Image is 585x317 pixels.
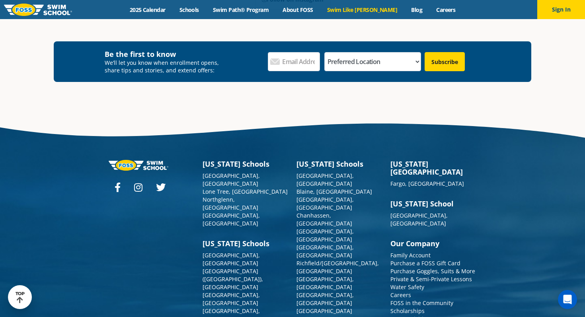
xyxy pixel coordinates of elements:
a: [GEOGRAPHIC_DATA], [GEOGRAPHIC_DATA] [296,228,354,243]
a: Northglenn, [GEOGRAPHIC_DATA] [203,196,258,211]
h3: [US_STATE] Schools [203,160,289,168]
a: [GEOGRAPHIC_DATA] ([GEOGRAPHIC_DATA]), [GEOGRAPHIC_DATA] [203,267,263,291]
input: Subscribe [425,52,465,71]
img: FOSS Swim School Logo [4,4,72,16]
a: [GEOGRAPHIC_DATA], [GEOGRAPHIC_DATA] [203,172,260,187]
a: Chanhassen, [GEOGRAPHIC_DATA] [296,212,352,227]
h3: Our Company [390,239,476,247]
a: Blog [404,6,429,14]
a: [GEOGRAPHIC_DATA], [GEOGRAPHIC_DATA] [296,243,354,259]
h3: [US_STATE][GEOGRAPHIC_DATA] [390,160,476,176]
a: Schools [172,6,206,14]
a: Family Account [390,251,431,259]
a: About FOSS [276,6,320,14]
p: We’ll let you know when enrollment opens, share tips and stories, and extend offers: [105,59,224,74]
h4: Be the first to know [105,49,224,59]
input: Email Address [268,52,320,71]
a: Swim Like [PERSON_NAME] [320,6,404,14]
a: Water Safety [390,283,424,291]
a: [GEOGRAPHIC_DATA], [GEOGRAPHIC_DATA] [203,212,260,227]
a: [GEOGRAPHIC_DATA], [GEOGRAPHIC_DATA] [203,251,260,267]
a: FOSS in the Community [390,299,453,307]
a: Swim Path® Program [206,6,275,14]
a: [GEOGRAPHIC_DATA], [GEOGRAPHIC_DATA] [296,291,354,307]
h3: [US_STATE] School [390,200,476,208]
div: TOP [16,291,25,303]
a: Purchase Goggles, Suits & More [390,267,475,275]
a: [GEOGRAPHIC_DATA], [GEOGRAPHIC_DATA] [296,275,354,291]
a: Richfield/[GEOGRAPHIC_DATA], [GEOGRAPHIC_DATA] [296,259,379,275]
a: [GEOGRAPHIC_DATA], [GEOGRAPHIC_DATA] [296,172,354,187]
a: Careers [429,6,462,14]
a: Scholarships [390,307,425,315]
a: [GEOGRAPHIC_DATA], [GEOGRAPHIC_DATA] [390,212,448,227]
a: Careers [390,291,411,299]
h3: [US_STATE] Schools [296,160,382,168]
a: Purchase a FOSS Gift Card [390,259,460,267]
a: Lone Tree, [GEOGRAPHIC_DATA] [203,188,288,195]
a: Fargo, [GEOGRAPHIC_DATA] [390,180,464,187]
a: Blaine, [GEOGRAPHIC_DATA] [296,188,372,195]
a: 2025 Calendar [123,6,172,14]
a: Private & Semi-Private Lessons [390,275,472,283]
a: [GEOGRAPHIC_DATA], [GEOGRAPHIC_DATA] [296,196,354,211]
h3: [US_STATE] Schools [203,239,289,247]
img: Foss-logo-horizontal-white.svg [109,160,168,171]
div: Open Intercom Messenger [558,290,577,309]
a: [GEOGRAPHIC_DATA], [GEOGRAPHIC_DATA] [203,291,260,307]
